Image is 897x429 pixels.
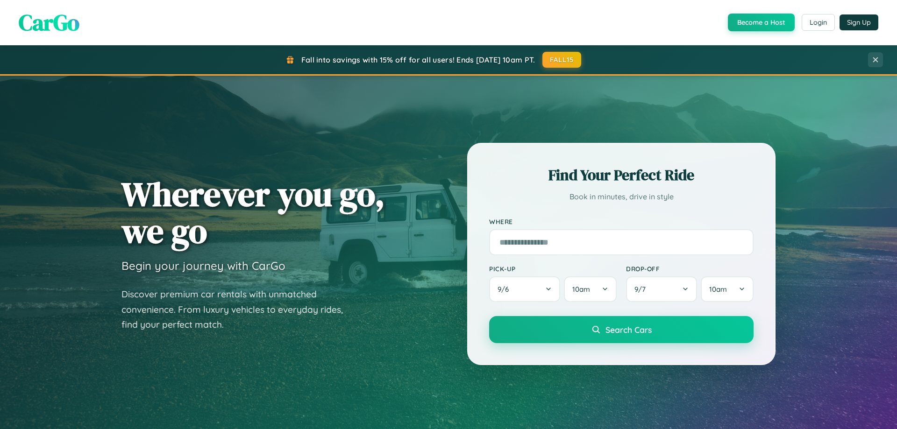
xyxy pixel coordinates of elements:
[840,14,878,30] button: Sign Up
[121,176,385,249] h1: Wherever you go, we go
[121,259,285,273] h3: Begin your journey with CarGo
[709,285,727,294] span: 10am
[626,276,697,302] button: 9/7
[542,52,582,68] button: FALL15
[489,276,560,302] button: 9/6
[489,218,754,225] label: Where
[701,276,754,302] button: 10am
[489,316,754,343] button: Search Cars
[572,285,590,294] span: 10am
[121,287,355,332] p: Discover premium car rentals with unmatched convenience. From luxury vehicles to everyday rides, ...
[489,165,754,185] h2: Find Your Perfect Ride
[19,7,79,38] span: CarGo
[802,14,835,31] button: Login
[498,285,513,294] span: 9 / 6
[489,190,754,204] p: Book in minutes, drive in style
[728,14,795,31] button: Become a Host
[626,265,754,273] label: Drop-off
[301,55,535,64] span: Fall into savings with 15% off for all users! Ends [DATE] 10am PT.
[605,324,652,335] span: Search Cars
[489,265,617,273] label: Pick-up
[564,276,617,302] button: 10am
[634,285,650,294] span: 9 / 7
